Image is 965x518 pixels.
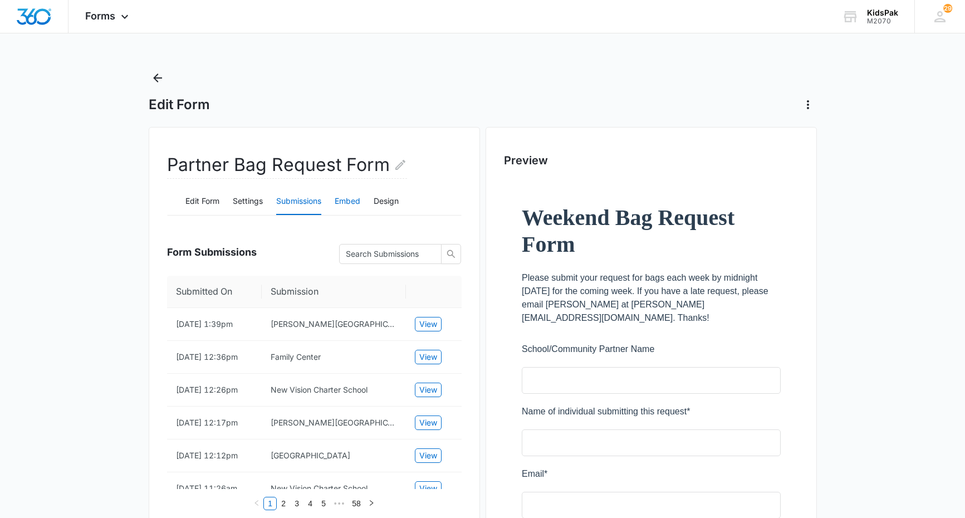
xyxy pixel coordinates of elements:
[262,374,406,407] td: New Vision Charter School
[419,482,437,495] span: View
[263,497,277,510] li: 1
[504,152,799,169] h2: Preview
[264,497,276,510] a: 1
[262,308,406,341] td: Laurene Edmondson Elementary
[262,407,406,439] td: Carrie Martin Elementary
[290,497,303,510] li: 3
[167,407,262,439] td: [DATE] 12:17pm
[167,245,257,260] span: Form Submissions
[419,384,437,396] span: View
[262,341,406,374] td: Family Center
[415,481,442,496] button: View
[291,497,303,510] a: 3
[262,472,406,505] td: New Vision Charter School
[149,69,166,87] button: Back
[167,308,262,341] td: [DATE] 1:39pm
[262,276,406,308] th: Submission
[368,500,375,506] span: right
[277,497,290,510] a: 2
[167,341,262,374] td: [DATE] 12:36pm
[867,17,898,25] div: account id
[233,188,263,215] button: Settings
[415,383,442,397] button: View
[365,497,378,510] li: Next Page
[799,96,817,114] button: Actions
[415,317,442,331] button: View
[415,416,442,430] button: View
[149,96,210,113] h1: Edit Form
[441,244,461,264] button: search
[943,4,952,13] div: notifications count
[253,500,260,506] span: left
[374,188,399,215] button: Design
[276,188,321,215] button: Submissions
[176,285,244,299] span: Submitted On
[415,448,442,463] button: View
[442,250,461,258] span: search
[330,497,348,510] span: •••
[250,497,263,510] button: left
[419,417,437,429] span: View
[167,276,262,308] th: Submitted On
[262,439,406,472] td: Lincoln Elementary
[167,439,262,472] td: [DATE] 12:12pm
[330,497,348,510] li: Next 5 Pages
[394,152,407,178] button: Edit Form Name
[348,497,365,510] li: 58
[167,152,407,179] h2: Partner Bag Request Form
[346,248,426,260] input: Search Submissions
[304,497,316,510] a: 4
[85,10,115,22] span: Forms
[317,497,330,510] a: 5
[185,188,219,215] button: Edit Form
[349,497,364,510] a: 58
[419,318,437,330] span: View
[335,188,360,215] button: Embed
[419,449,437,462] span: View
[167,374,262,407] td: [DATE] 12:26pm
[419,351,437,363] span: View
[943,4,952,13] span: 29
[365,497,378,510] button: right
[303,497,317,510] li: 4
[167,472,262,505] td: [DATE] 11:26am
[415,350,442,364] button: View
[867,8,898,17] div: account name
[250,497,263,510] li: Previous Page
